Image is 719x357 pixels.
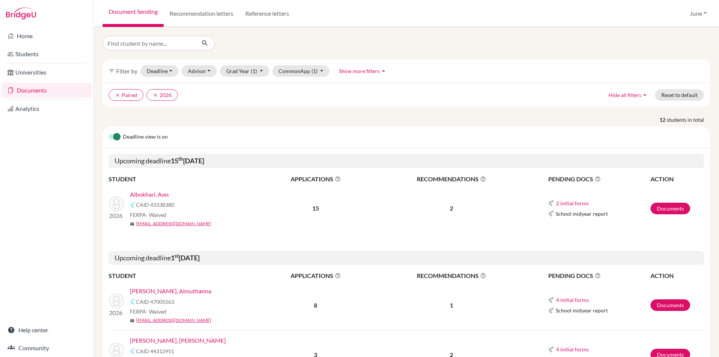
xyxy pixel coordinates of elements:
[109,174,258,184] th: STUDENT
[116,67,137,75] span: Filter by
[130,211,166,219] span: FERPA
[136,317,211,324] a: [EMAIL_ADDRESS][DOMAIN_NAME]
[115,93,120,98] i: clear
[220,65,269,77] button: Grad Year(1)
[650,174,704,184] th: ACTION
[312,205,319,212] b: 15
[548,211,554,217] img: Common App logo
[146,89,178,101] button: clear2026
[1,65,92,80] a: Universities
[641,91,649,99] i: arrow_drop_up
[259,271,373,280] span: APPLICATIONS
[130,287,211,296] a: [PERSON_NAME], Almuthanna
[686,6,710,21] button: June
[109,251,704,265] h5: Upcoming deadline
[136,220,211,227] a: [EMAIL_ADDRESS][DOMAIN_NAME]
[178,156,183,162] sup: th
[373,204,530,213] p: 2
[109,308,124,317] p: 2026
[171,157,204,165] b: 15 [DATE]
[130,308,166,315] span: FERPA
[182,65,217,77] button: Advisor
[373,301,530,310] p: 1
[130,299,136,305] img: Common App logo
[130,222,134,226] span: mail
[650,271,704,281] th: ACTION
[1,341,92,356] a: Community
[339,68,380,74] span: Show more filters
[130,348,136,354] img: Common App logo
[1,46,92,61] a: Students
[380,67,387,75] i: arrow_drop_up
[556,199,589,208] button: 2 initial forms
[667,116,710,124] span: students in total
[556,210,608,218] span: School midyear report
[130,318,134,323] span: mail
[109,196,124,211] img: Albokhari, Aws
[259,175,373,184] span: APPLICATIONS
[109,211,124,220] p: 2026
[602,89,655,101] button: Hide all filtersarrow_drop_up
[609,92,641,98] span: Hide all filters
[650,203,690,214] a: Documents
[136,347,174,355] span: CAID 44312951
[130,190,169,199] a: Albokhari, Aws
[146,212,166,218] span: - Waived
[109,68,115,74] i: filter_list
[548,297,554,303] img: Common App logo
[373,175,530,184] span: RECOMMENDATIONS
[1,83,92,98] a: Documents
[136,298,174,306] span: CAID 47005563
[140,65,179,77] button: Deadline
[272,65,330,77] button: CommonApp(1)
[548,308,554,314] img: Common App logo
[6,7,36,19] img: Bridge-U
[171,254,200,262] b: 1 [DATE]
[136,201,174,209] span: CAID 43338380
[109,271,258,281] th: STUDENT
[548,200,554,206] img: Common App logo
[109,89,143,101] button: clearPaired
[1,28,92,43] a: Home
[109,293,124,308] img: Alshibani, Almuthanna
[333,65,394,77] button: Show more filtersarrow_drop_up
[556,296,589,304] button: 4 initial forms
[548,175,650,184] span: PENDING DOCS
[153,93,158,98] i: clear
[251,68,257,74] span: (1)
[556,345,589,354] button: 4 initial forms
[650,299,690,311] a: Documents
[175,253,179,259] sup: st
[130,202,136,208] img: Common App logo
[1,323,92,338] a: Help center
[314,302,317,309] b: 8
[1,101,92,116] a: Analytics
[312,68,318,74] span: (1)
[655,89,704,101] button: Reset to default
[373,271,530,280] span: RECOMMENDATIONS
[123,133,168,142] span: Deadline view is on
[548,271,650,280] span: PENDING DOCS
[548,347,554,353] img: Common App logo
[659,116,667,124] strong: 12
[109,154,704,168] h5: Upcoming deadline
[130,336,226,345] a: [PERSON_NAME], [PERSON_NAME]
[103,36,195,50] input: Find student by name...
[556,306,608,314] span: School midyear report
[146,308,166,315] span: - Waived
